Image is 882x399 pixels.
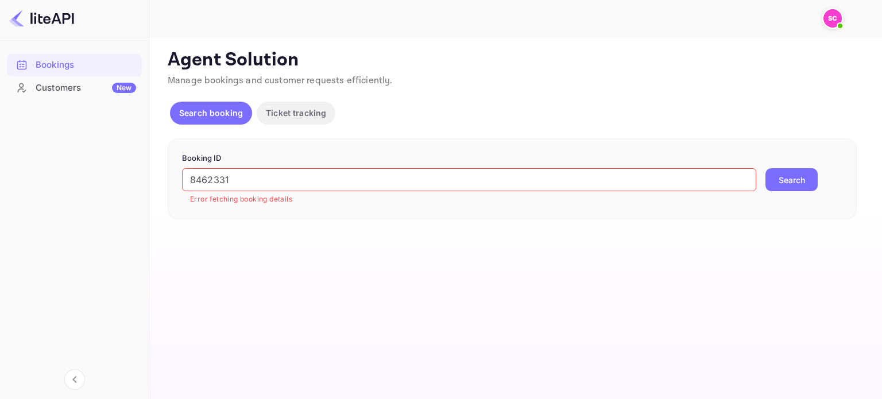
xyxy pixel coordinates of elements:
a: CustomersNew [7,77,142,98]
p: Ticket tracking [266,107,326,119]
div: Bookings [7,54,142,76]
div: Bookings [36,59,136,72]
div: CustomersNew [7,77,142,99]
button: Collapse navigation [64,369,85,390]
p: Agent Solution [168,49,861,72]
img: Soufiane Chemsy [823,9,842,28]
div: Customers [36,82,136,95]
p: Search booking [179,107,243,119]
span: Manage bookings and customer requests efficiently. [168,75,393,87]
p: Booking ID [182,153,842,164]
div: New [112,83,136,93]
a: Bookings [7,54,142,75]
button: Search [765,168,818,191]
input: Enter Booking ID (e.g., 63782194) [182,168,756,191]
img: LiteAPI logo [9,9,74,28]
p: Error fetching booking details [190,193,748,205]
